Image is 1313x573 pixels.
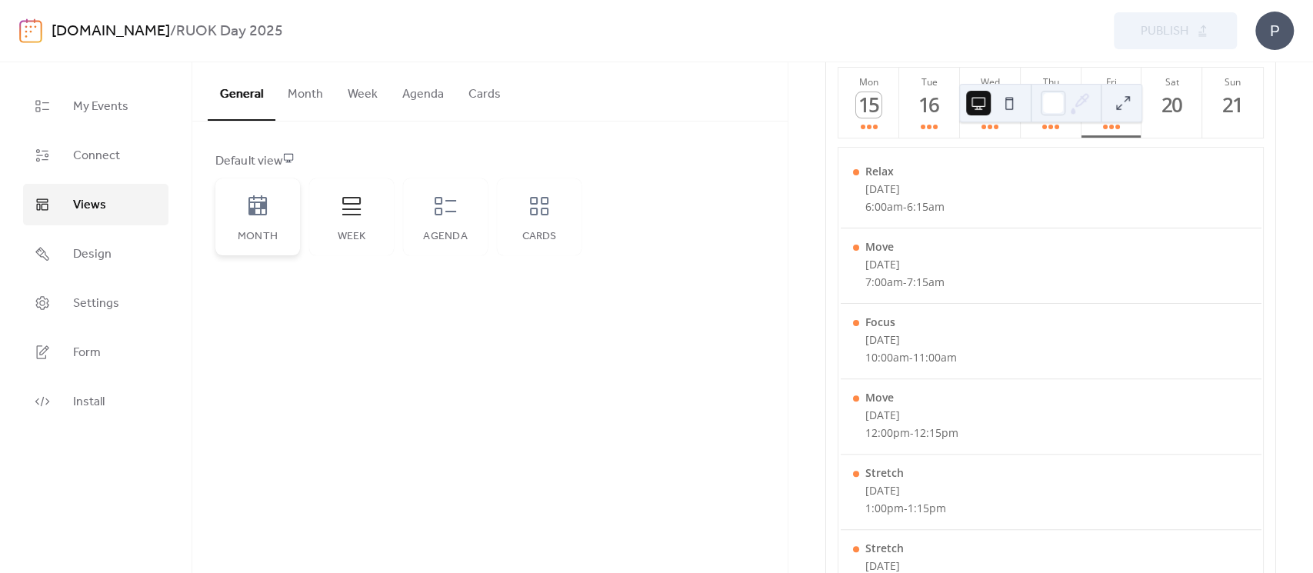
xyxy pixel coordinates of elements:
[865,541,946,555] div: Stretch
[865,408,958,422] div: [DATE]
[917,92,942,118] div: 16
[908,501,946,515] span: 1:15pm
[1160,92,1185,118] div: 20
[907,275,945,289] span: 7:15am
[73,147,120,165] span: Connect
[865,350,909,365] span: 10:00am
[73,196,106,215] span: Views
[838,68,899,138] button: Mon15
[23,184,168,225] a: Views
[904,501,908,515] span: -
[907,199,945,214] span: 6:15am
[899,68,960,138] button: Tue16
[913,350,957,365] span: 11:00am
[903,275,907,289] span: -
[1220,92,1245,118] div: 21
[23,85,168,127] a: My Events
[865,275,903,289] span: 7:00am
[865,390,958,405] div: Move
[73,344,101,362] span: Form
[23,381,168,422] a: Install
[512,231,566,243] div: Cards
[176,17,283,46] b: RUOK Day 2025
[865,239,945,254] div: Move
[843,75,895,88] div: Mon
[170,17,176,46] b: /
[865,465,946,480] div: Stretch
[865,501,904,515] span: 1:00pm
[865,558,946,573] div: [DATE]
[1086,75,1138,88] div: Fri
[275,62,335,119] button: Month
[1141,68,1202,138] button: Sat20
[904,75,955,88] div: Tue
[1207,75,1258,88] div: Sun
[208,62,275,121] button: General
[418,231,472,243] div: Agenda
[73,98,128,116] span: My Events
[965,75,1016,88] div: Wed
[215,152,761,171] div: Default view
[865,182,945,196] div: [DATE]
[325,231,378,243] div: Week
[1255,12,1294,50] div: P
[1081,68,1142,138] button: Fri19
[52,17,170,46] a: [DOMAIN_NAME]
[1146,75,1198,88] div: Sat
[865,425,910,440] span: 12:00pm
[909,350,913,365] span: -
[23,233,168,275] a: Design
[23,282,168,324] a: Settings
[865,315,957,329] div: Focus
[335,62,390,119] button: Week
[456,62,513,119] button: Cards
[865,332,957,347] div: [DATE]
[1025,75,1077,88] div: Thu
[1021,68,1081,138] button: Thu18
[390,62,456,119] button: Agenda
[910,425,914,440] span: -
[856,92,881,118] div: 15
[73,295,119,313] span: Settings
[23,135,168,176] a: Connect
[865,483,946,498] div: [DATE]
[73,245,112,264] span: Design
[865,199,903,214] span: 6:00am
[73,393,105,411] span: Install
[960,68,1021,138] button: Wed17
[865,164,945,178] div: Relax
[23,331,168,373] a: Form
[914,425,958,440] span: 12:15pm
[865,257,945,272] div: [DATE]
[903,199,907,214] span: -
[1202,68,1263,138] button: Sun21
[19,18,42,43] img: logo
[231,231,285,243] div: Month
